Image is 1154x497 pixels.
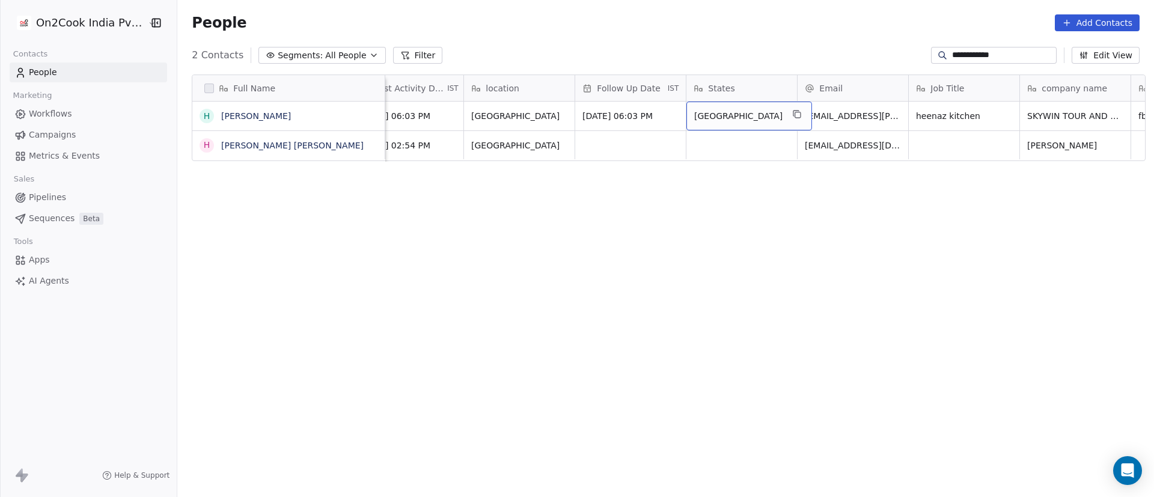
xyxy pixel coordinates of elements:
[447,84,459,93] span: IST
[8,170,40,188] span: Sales
[29,66,57,79] span: People
[36,15,145,31] span: On2Cook India Pvt. Ltd.
[29,150,100,162] span: Metrics & Events
[192,14,246,32] span: People
[486,82,519,94] span: location
[464,75,575,101] div: location
[1072,47,1140,64] button: Edit View
[8,233,38,251] span: Tools
[29,212,75,225] span: Sequences
[805,110,901,122] span: [EMAIL_ADDRESS][PERSON_NAME][DOMAIN_NAME]
[29,275,69,287] span: AI Agents
[1055,14,1140,31] button: Add Contacts
[10,250,167,270] a: Apps
[471,139,567,151] span: [GEOGRAPHIC_DATA]
[10,271,167,291] a: AI Agents
[582,110,679,122] span: [DATE] 06:03 PM
[221,111,291,121] a: [PERSON_NAME]
[10,209,167,228] a: SequencesBeta
[204,139,210,151] div: H
[668,84,679,93] span: IST
[374,82,445,94] span: Last Activity Date
[192,48,243,63] span: 2 Contacts
[10,63,167,82] a: People
[798,75,908,101] div: Email
[909,75,1019,101] div: Job Title
[14,13,140,33] button: On2Cook India Pvt. Ltd.
[1020,75,1131,101] div: company name
[204,110,210,123] div: h
[686,75,797,101] div: States
[1027,110,1123,122] span: SKYWIN TOUR AND TRAVEL
[819,82,843,94] span: Email
[930,82,964,94] span: Job Title
[353,75,463,101] div: Last Activity DateIST
[114,471,169,480] span: Help & Support
[8,45,53,63] span: Contacts
[1113,456,1142,485] div: Open Intercom Messenger
[916,110,1012,122] span: heenaz kitchen
[360,139,456,151] span: [DATE] 02:54 PM
[471,110,567,122] span: [GEOGRAPHIC_DATA]
[393,47,443,64] button: Filter
[10,188,167,207] a: Pipelines
[8,87,57,105] span: Marketing
[221,141,364,150] a: [PERSON_NAME] [PERSON_NAME]
[708,82,734,94] span: States
[10,146,167,166] a: Metrics & Events
[192,102,385,484] div: grid
[192,75,385,101] div: Full Name
[17,16,31,30] img: on2cook%20logo-04%20copy.jpg
[29,254,50,266] span: Apps
[694,110,783,122] span: [GEOGRAPHIC_DATA]
[29,191,66,204] span: Pipelines
[1042,82,1107,94] span: company name
[325,49,366,62] span: All People
[102,471,169,480] a: Help & Support
[10,125,167,145] a: Campaigns
[575,75,686,101] div: Follow Up DateIST
[805,139,901,151] span: [EMAIL_ADDRESS][DOMAIN_NAME]
[278,49,323,62] span: Segments:
[233,82,275,94] span: Full Name
[1027,139,1123,151] span: [PERSON_NAME]
[360,110,456,122] span: [DATE] 06:03 PM
[79,213,103,225] span: Beta
[29,129,76,141] span: Campaigns
[10,104,167,124] a: Workflows
[29,108,72,120] span: Workflows
[597,82,660,94] span: Follow Up Date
